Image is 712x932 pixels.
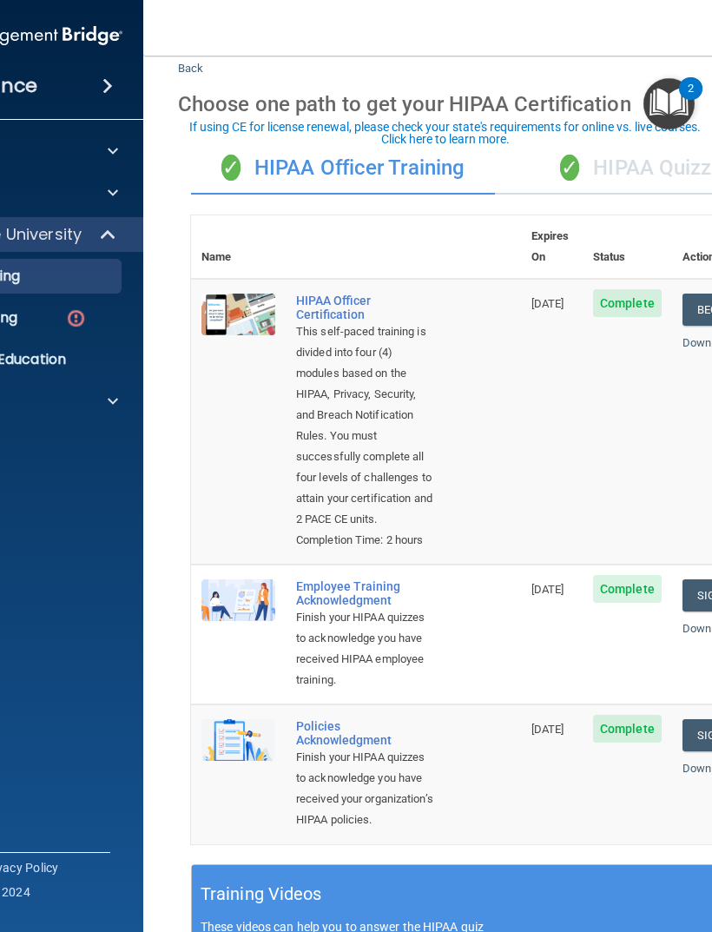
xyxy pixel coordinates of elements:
[560,155,579,181] span: ✓
[593,715,662,743] span: Complete
[296,321,434,530] div: This self-paced training is divided into four (4) modules based on the HIPAA, Privacy, Security, ...
[178,118,712,148] button: If using CE for license renewal, please check your state's requirements for online vs. live cours...
[531,297,564,310] span: [DATE]
[643,78,695,129] button: Open Resource Center, 2 new notifications
[583,215,672,279] th: Status
[521,215,583,279] th: Expires On
[296,294,434,321] a: HIPAA Officer Certification
[201,879,322,909] h5: Training Videos
[531,723,564,736] span: [DATE]
[65,307,87,329] img: danger-circle.6113f641.png
[593,575,662,603] span: Complete
[531,583,564,596] span: [DATE]
[296,530,434,551] div: Completion Time: 2 hours
[296,607,434,691] div: Finish your HIPAA quizzes to acknowledge you have received HIPAA employee training.
[221,155,241,181] span: ✓
[178,41,203,75] a: Back
[296,719,434,747] div: Policies Acknowledgment
[688,89,694,111] div: 2
[191,215,286,279] th: Name
[181,121,709,145] div: If using CE for license renewal, please check your state's requirements for online vs. live cours...
[593,289,662,317] span: Complete
[296,747,434,830] div: Finish your HIPAA quizzes to acknowledge you have received your organization’s HIPAA policies.
[191,142,495,195] div: HIPAA Officer Training
[296,579,434,607] div: Employee Training Acknowledgment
